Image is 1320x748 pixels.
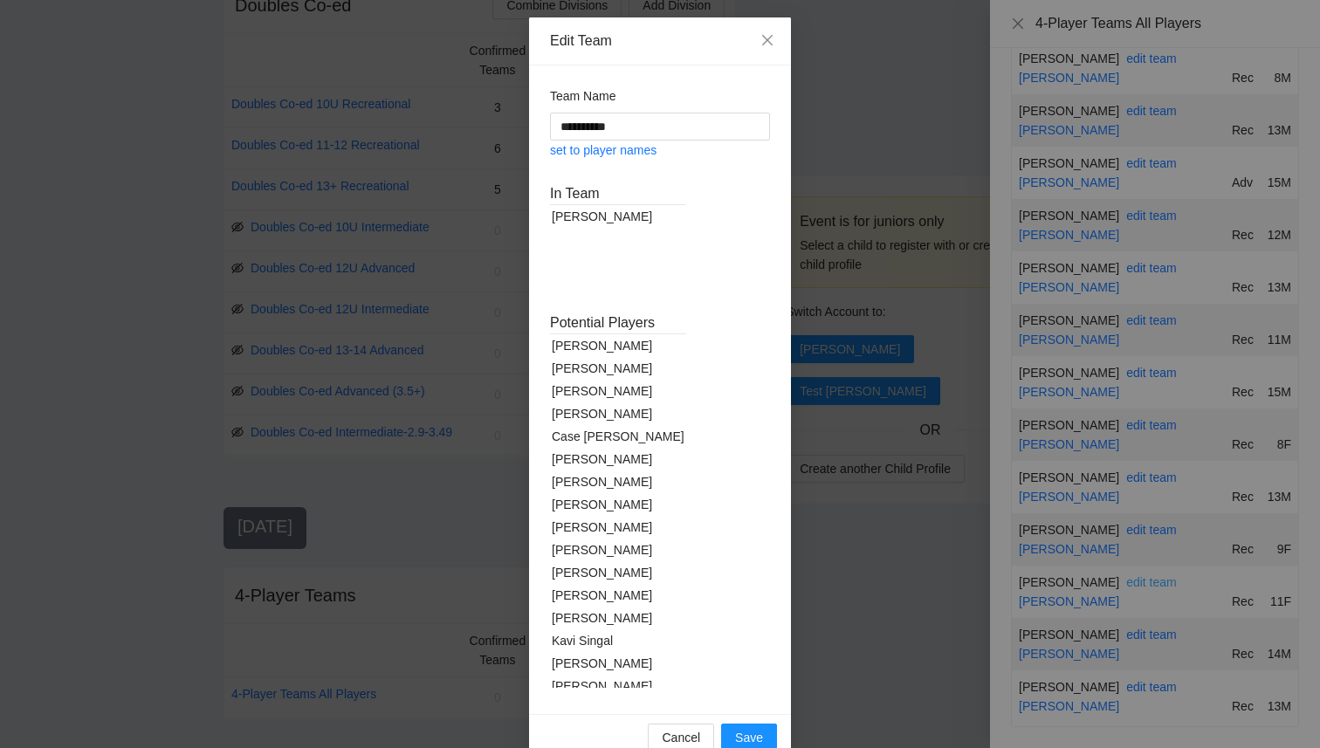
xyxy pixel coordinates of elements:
[744,17,791,65] button: Close
[760,33,774,47] span: close
[550,86,615,106] label: Team Name
[550,402,686,425] div: [PERSON_NAME]
[550,425,686,448] div: Case [PERSON_NAME]
[550,334,686,357] div: [PERSON_NAME]
[550,584,686,607] div: [PERSON_NAME]
[550,607,686,629] div: [PERSON_NAME]
[550,470,686,493] div: [PERSON_NAME]
[550,205,686,228] div: [PERSON_NAME]
[550,143,657,157] a: set to player names
[550,357,686,380] div: [PERSON_NAME]
[550,312,686,333] div: Potential Players
[550,113,770,141] input: Team Name
[550,516,686,539] div: [PERSON_NAME]
[550,182,686,204] div: In Team
[550,31,770,51] div: Edit Team
[550,652,686,675] div: [PERSON_NAME]
[550,448,686,470] div: [PERSON_NAME]
[550,629,686,652] div: Kavi Singal
[662,728,700,747] span: Cancel
[550,493,686,516] div: [PERSON_NAME]
[550,539,686,561] div: [PERSON_NAME]
[550,675,686,697] div: [PERSON_NAME]
[735,728,763,747] span: Save
[550,380,686,402] div: [PERSON_NAME]
[550,561,686,584] div: [PERSON_NAME]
